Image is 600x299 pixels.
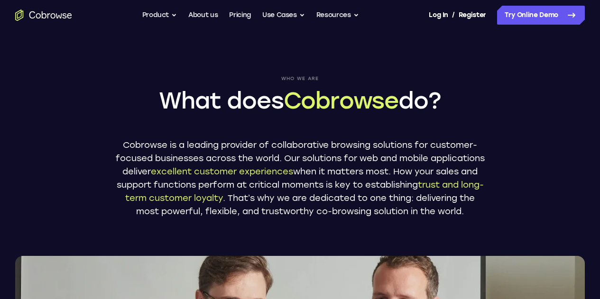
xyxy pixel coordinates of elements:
a: Log In [429,6,448,25]
button: Use Cases [262,6,305,25]
h1: What does do? [115,85,485,116]
a: Go to the home page [15,9,72,21]
button: Resources [316,6,359,25]
a: Pricing [229,6,251,25]
span: / [452,9,455,21]
p: Cobrowse is a leading provider of collaborative browsing solutions for customer-focused businesse... [115,138,485,218]
a: About us [188,6,218,25]
span: Who we are [115,76,485,82]
span: excellent customer experiences [151,166,293,177]
a: Try Online Demo [497,6,585,25]
span: Cobrowse [284,87,398,114]
button: Product [142,6,177,25]
a: Register [459,6,486,25]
